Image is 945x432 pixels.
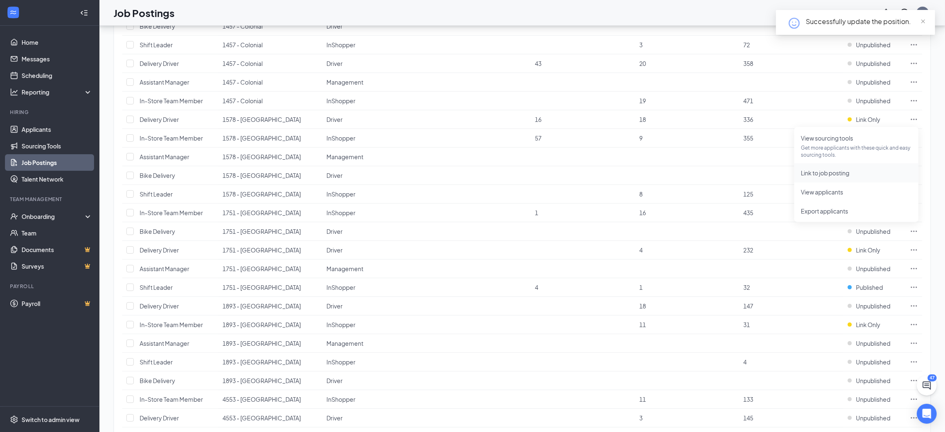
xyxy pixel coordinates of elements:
span: 358 [744,60,754,67]
div: Onboarding [22,212,85,221]
span: 4553 - [GEOGRAPHIC_DATA] [222,414,301,422]
span: Unpublished [856,395,890,403]
span: 133 [744,396,754,403]
div: Open Intercom Messenger [917,404,937,424]
span: Unpublished [856,339,890,347]
span: 57 [535,134,542,142]
span: Unpublished [856,227,890,235]
svg: Analysis [10,88,18,96]
span: Delivery Driver [140,246,179,254]
span: Unpublished [856,414,890,422]
span: In-Store Team Member [140,396,203,403]
svg: Ellipses [910,246,918,254]
span: 145 [744,414,754,422]
span: 1457 - Colonial [222,41,263,49]
button: ChatActive [917,376,937,396]
svg: QuestionInfo [899,8,909,18]
div: Reporting [22,88,93,96]
span: 1578 - [GEOGRAPHIC_DATA] [222,153,301,160]
a: SurveysCrown [22,258,92,274]
span: 32 [744,284,750,291]
span: 72 [744,41,750,49]
div: 47 [928,374,937,381]
span: Management [327,265,364,272]
span: InShopper [327,209,356,216]
td: Management [323,73,427,92]
td: 1457 - Colonial [218,73,323,92]
span: 1457 - Colonial [222,22,263,30]
td: InShopper [323,390,427,409]
svg: Ellipses [910,320,918,329]
span: Unpublished [856,78,890,86]
svg: Settings [10,415,18,424]
a: DocumentsCrown [22,241,92,258]
span: 1751 - [GEOGRAPHIC_DATA] [222,228,301,235]
span: Link Only [856,115,880,124]
span: Unpublished [856,153,890,161]
td: Driver [323,54,427,73]
svg: Collapse [80,9,88,17]
span: Assistant Manager [140,78,189,86]
span: Shift Leader [140,41,173,49]
svg: Ellipses [910,265,918,273]
a: Job Postings [22,154,92,171]
span: Unpublished [856,265,890,273]
span: 20 [639,60,646,67]
div: Switch to admin view [22,415,80,424]
td: Driver [323,166,427,185]
div: Team Management [10,196,91,203]
span: 125 [744,190,754,198]
span: 8 [639,190,643,198]
span: Driver [327,302,343,310]
svg: HappyFace [788,17,801,30]
svg: Notifications [881,8,891,18]
span: 1457 - Colonial [222,78,263,86]
td: 1578 - Sand Lake [218,110,323,129]
td: 1751 - Winter Springs [218,260,323,278]
td: InShopper [323,92,427,110]
td: 1893 - Maitland [218,297,323,316]
td: Management [323,334,427,353]
a: Talent Network [22,171,92,187]
span: 336 [744,116,754,123]
span: Delivery Driver [140,414,179,422]
td: Driver [323,409,427,427]
span: 1751 - [GEOGRAPHIC_DATA] [222,209,301,216]
span: Unpublished [856,190,890,198]
span: Assistant Manager [140,153,189,160]
span: 1 [639,284,643,291]
svg: Ellipses [910,227,918,235]
span: 19 [639,97,646,104]
td: 1751 - Winter Springs [218,222,323,241]
td: 1893 - Maitland [218,334,323,353]
div: Payroll [10,283,91,290]
span: 43 [535,60,542,67]
td: 1893 - Maitland [218,371,323,390]
span: 11 [639,396,646,403]
span: 4 [639,246,643,254]
span: 18 [639,302,646,310]
span: In-Store Team Member [140,134,203,142]
span: 1893 - [GEOGRAPHIC_DATA] [222,377,301,384]
td: 1578 - Sand Lake [218,166,323,185]
span: 1578 - [GEOGRAPHIC_DATA] [222,116,301,123]
svg: Ellipses [910,190,918,198]
a: Messages [22,51,92,67]
span: InShopper [327,41,356,49]
span: InShopper [327,134,356,142]
td: 1751 - Winter Springs [218,241,323,260]
span: 1893 - [GEOGRAPHIC_DATA] [222,340,301,347]
span: 1893 - [GEOGRAPHIC_DATA] [222,321,301,328]
a: Scheduling [22,67,92,84]
a: Home [22,34,92,51]
svg: Ellipses [910,283,918,291]
span: Link Only [856,246,880,254]
td: Management [323,148,427,166]
span: Driver [327,116,343,123]
span: 435 [744,209,754,216]
svg: Ellipses [910,153,918,161]
svg: Ellipses [910,209,918,217]
span: InShopper [327,396,356,403]
span: 11 [639,321,646,328]
td: 1578 - Sand Lake [218,148,323,166]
